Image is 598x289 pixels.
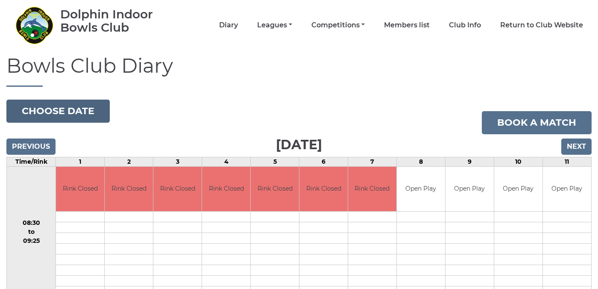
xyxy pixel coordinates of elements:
a: Diary [219,21,238,30]
td: Time/Rink [7,157,56,166]
a: Competitions [311,21,365,30]
td: 7 [348,157,397,166]
td: 10 [494,157,542,166]
td: Open Play [397,167,445,212]
td: Open Play [494,167,542,212]
td: Rink Closed [299,167,348,212]
h1: Bowls Club Diary [6,55,592,87]
a: Book a match [482,111,592,134]
td: 6 [299,157,348,166]
td: 4 [202,157,251,166]
button: Choose date [6,100,110,123]
td: 11 [542,157,591,166]
td: Rink Closed [251,167,299,212]
td: 8 [396,157,445,166]
td: 2 [105,157,153,166]
td: Rink Closed [153,167,202,212]
input: Previous [6,139,56,155]
td: Rink Closed [202,167,250,212]
td: Open Play [446,167,494,212]
td: Rink Closed [348,167,396,212]
a: Leagues [257,21,292,30]
div: Dolphin Indoor Bowls Club [60,8,178,34]
td: 5 [251,157,299,166]
a: Members list [384,21,430,30]
a: Return to Club Website [500,21,583,30]
td: 9 [445,157,494,166]
td: Rink Closed [105,167,153,212]
td: Open Play [543,167,591,212]
td: 3 [153,157,202,166]
img: Dolphin Indoor Bowls Club [15,6,53,44]
a: Club Info [449,21,481,30]
td: Rink Closed [56,167,104,212]
input: Next [561,139,592,155]
td: 1 [56,157,105,166]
